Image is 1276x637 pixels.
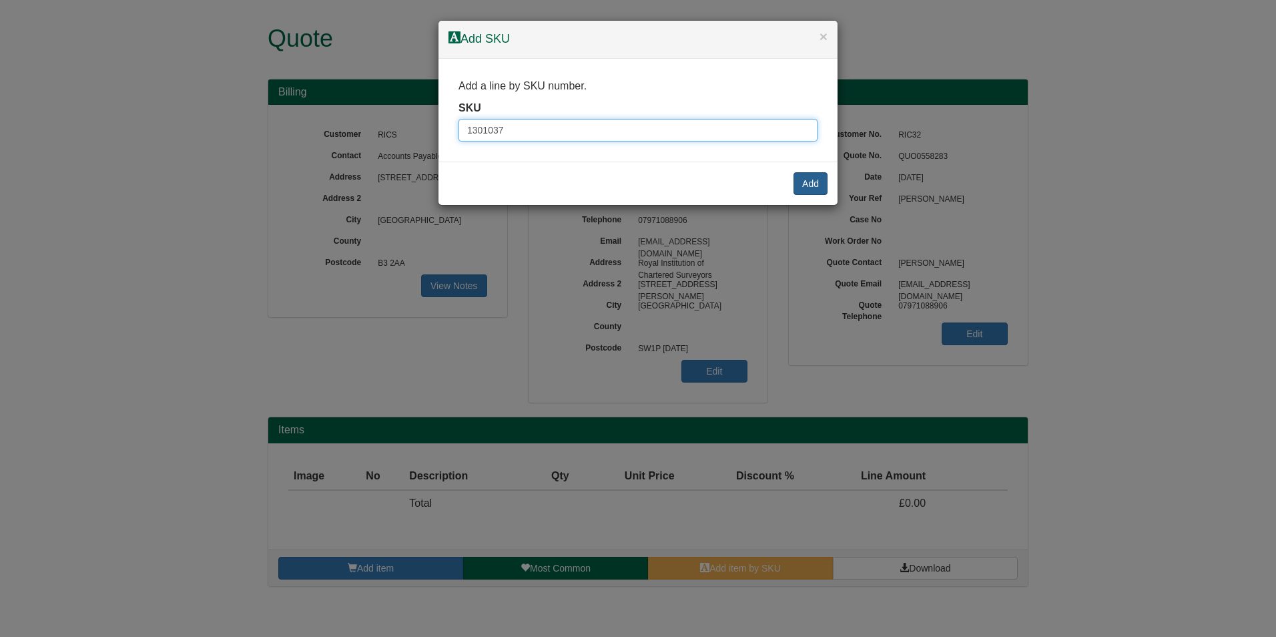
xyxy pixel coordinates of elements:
[458,119,818,142] input: Type SKU
[448,31,828,48] h4: Add SKU
[820,29,828,43] button: ×
[458,101,481,116] label: SKU
[793,172,828,195] button: Add
[458,79,818,94] p: Add a line by SKU number.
